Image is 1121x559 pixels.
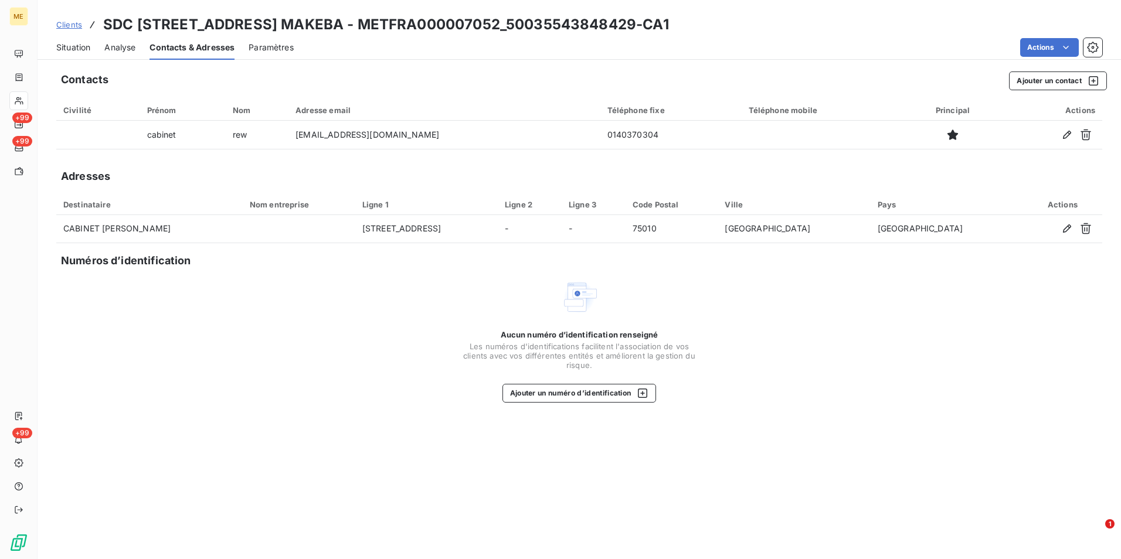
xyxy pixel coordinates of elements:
span: Les numéros d'identifications facilitent l'association de vos clients avec vos différentes entité... [462,342,697,370]
span: Paramètres [249,42,294,53]
div: Adresse email [295,105,593,115]
span: Aucun numéro d’identification renseigné [501,330,658,339]
button: Actions [1020,38,1079,57]
div: Téléphone mobile [749,105,898,115]
td: 0140370304 [600,121,742,149]
td: [STREET_ADDRESS] [355,215,498,243]
td: - [498,215,562,243]
h5: Contacts [61,71,108,88]
div: Nom entreprise [250,200,348,209]
h5: Adresses [61,168,110,185]
span: 1 [1105,519,1115,529]
a: Clients [56,19,82,30]
td: [GEOGRAPHIC_DATA] [718,215,870,243]
td: [EMAIL_ADDRESS][DOMAIN_NAME] [288,121,600,149]
span: +99 [12,113,32,123]
td: CABINET [PERSON_NAME] [56,215,243,243]
div: Actions [1007,105,1095,115]
span: +99 [12,428,32,438]
div: Civilité [63,105,133,115]
div: Principal [912,105,994,115]
div: Prénom [147,105,219,115]
div: Pays [878,200,1016,209]
button: Ajouter un numéro d’identification [502,384,657,403]
td: 75010 [626,215,718,243]
td: - [562,215,626,243]
h5: Numéros d’identification [61,253,191,269]
div: Ligne 2 [505,200,555,209]
span: Contacts & Adresses [150,42,235,53]
div: Actions [1030,200,1095,209]
td: rew [226,121,288,149]
div: ME [9,7,28,26]
div: Téléphone fixe [607,105,735,115]
button: Ajouter un contact [1009,71,1107,90]
img: Logo LeanPay [9,533,28,552]
span: +99 [12,136,32,146]
td: [GEOGRAPHIC_DATA] [871,215,1023,243]
div: Ligne 3 [569,200,619,209]
h3: SDC [STREET_ADDRESS] MAKEBA - METFRA000007052_50035543848429-CA1 [103,14,669,35]
div: Code Postal [633,200,711,209]
span: Clients [56,20,82,29]
iframe: Intercom live chat [1081,519,1109,547]
td: cabinet [140,121,226,149]
img: Empty state [560,278,598,316]
div: Ligne 1 [362,200,491,209]
div: Ville [725,200,863,209]
span: Analyse [104,42,135,53]
div: Nom [233,105,281,115]
div: Destinataire [63,200,236,209]
span: Situation [56,42,90,53]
